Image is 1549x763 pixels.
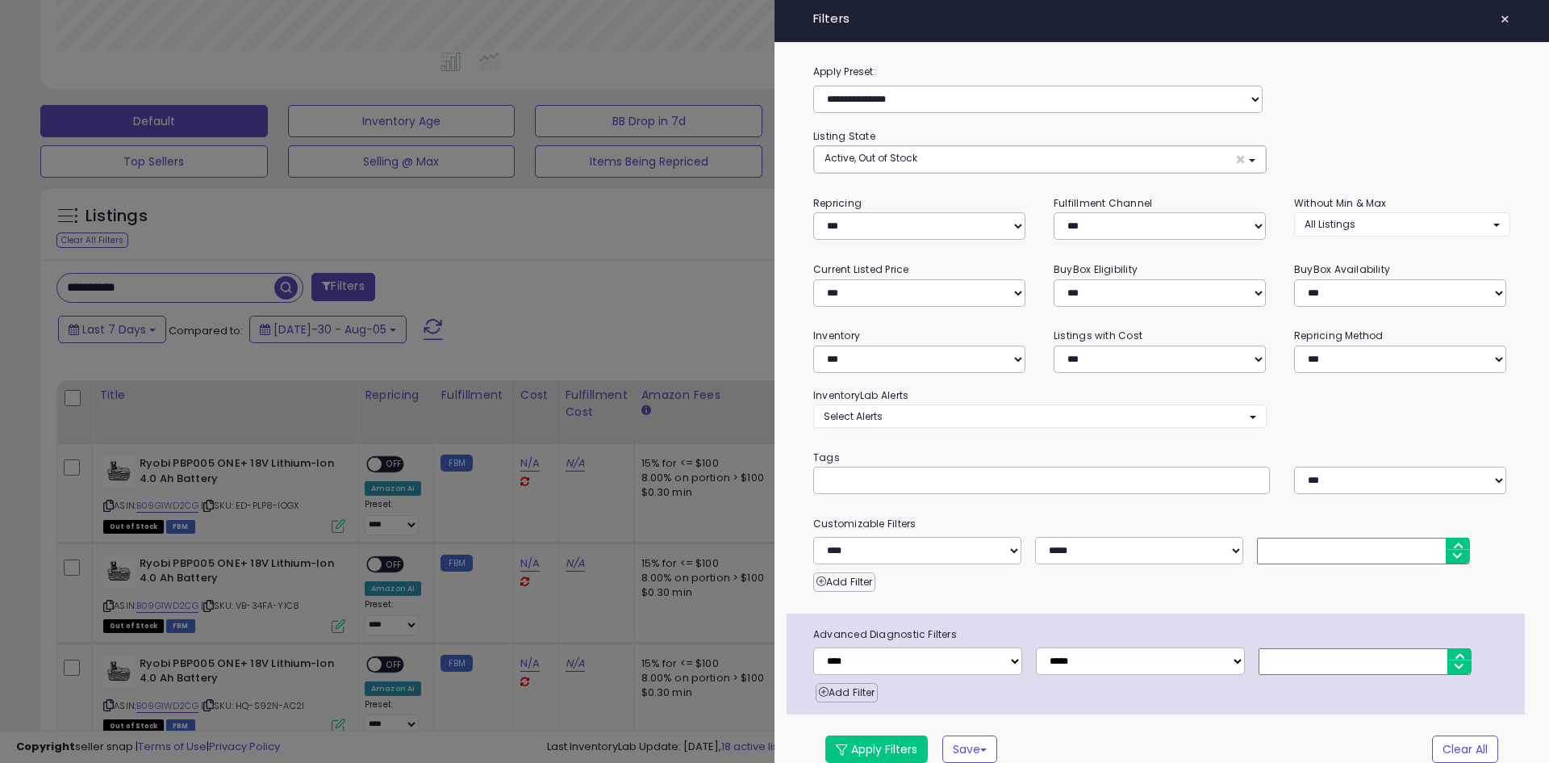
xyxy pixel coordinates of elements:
button: All Listings [1294,212,1510,236]
small: Listings with Cost [1054,329,1142,342]
small: Tags [801,449,1522,467]
button: Add Filter [816,683,878,702]
h4: Filters [813,12,1510,26]
small: Customizable Filters [801,515,1522,533]
span: All Listings [1305,217,1355,231]
span: Active, Out of Stock [825,151,917,165]
button: Apply Filters [825,736,928,763]
small: Repricing [813,196,862,210]
button: × [1493,8,1517,31]
button: Save [942,736,997,763]
button: Clear All [1432,736,1498,763]
span: × [1500,8,1510,31]
span: Select Alerts [824,409,883,423]
span: Advanced Diagnostic Filters [801,626,1525,644]
small: InventoryLab Alerts [813,388,908,402]
small: BuyBox Eligibility [1054,262,1138,276]
button: Add Filter [813,572,875,592]
label: Apply Preset: [801,63,1522,81]
button: Active, Out of Stock × [814,146,1266,173]
small: Inventory [813,329,860,342]
small: Fulfillment Channel [1054,196,1152,210]
small: Current Listed Price [813,262,908,276]
small: BuyBox Availability [1294,262,1390,276]
button: Select Alerts [813,405,1267,428]
small: Listing State [813,129,875,143]
span: × [1235,151,1246,168]
small: Without Min & Max [1294,196,1387,210]
small: Repricing Method [1294,329,1384,342]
